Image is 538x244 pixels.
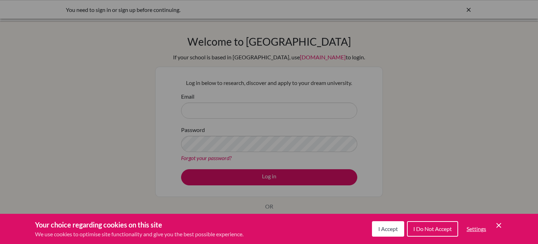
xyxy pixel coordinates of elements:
[407,221,458,237] button: I Do Not Accept
[467,225,486,232] span: Settings
[372,221,404,237] button: I Accept
[413,225,452,232] span: I Do Not Accept
[35,219,243,230] h3: Your choice regarding cookies on this site
[35,230,243,238] p: We use cookies to optimise site functionality and give you the best possible experience.
[378,225,398,232] span: I Accept
[495,221,503,230] button: Save and close
[461,222,492,236] button: Settings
